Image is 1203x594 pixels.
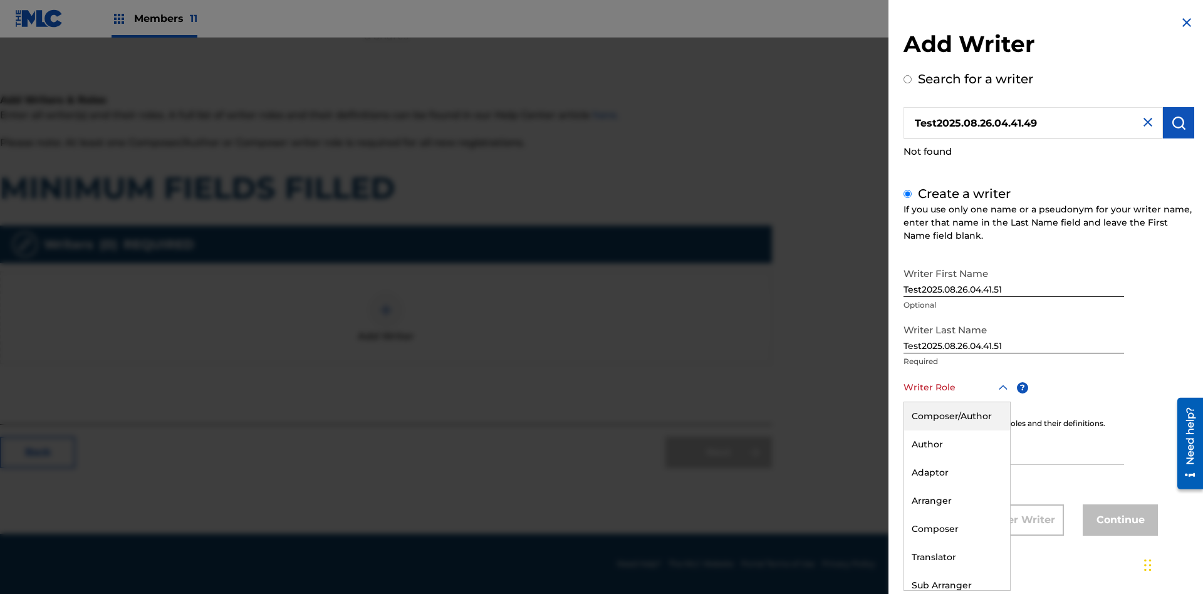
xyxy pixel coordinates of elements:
[1171,115,1186,130] img: Search Works
[904,487,1010,515] div: Arranger
[1140,534,1203,594] iframe: Chat Widget
[918,186,1011,201] label: Create a writer
[904,203,1194,242] div: If you use only one name or a pseudonym for your writer name, enter that name in the Last Name fi...
[1144,546,1152,584] div: Drag
[904,459,1010,487] div: Adaptor
[134,11,197,26] span: Members
[904,107,1163,138] input: Search writer's name or IPI Number
[904,30,1194,62] h2: Add Writer
[904,467,1124,479] p: Optional
[904,356,1124,367] p: Required
[1140,115,1155,130] img: close
[1168,393,1203,496] iframe: Resource Center
[112,11,127,26] img: Top Rightsholders
[904,138,1194,165] div: Not found
[904,300,1124,311] p: Optional
[904,418,1194,429] div: Click for a list of writer roles and their definitions.
[904,430,1010,459] div: Author
[904,543,1010,571] div: Translator
[918,71,1033,86] label: Search for a writer
[15,9,63,28] img: MLC Logo
[904,402,1010,430] div: Composer/Author
[904,515,1010,543] div: Composer
[190,13,197,24] span: 11
[1017,382,1028,393] span: ?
